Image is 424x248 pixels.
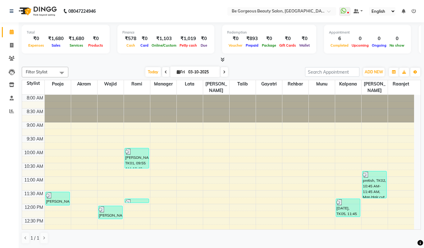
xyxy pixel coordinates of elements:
[365,70,383,74] span: ADD NEW
[282,80,308,88] span: Rehbar
[256,80,282,88] span: Gayatri
[203,80,229,94] span: [PERSON_NAME]
[370,43,388,48] span: Ongoing
[186,67,217,77] input: 2025-10-03
[260,43,278,48] span: Package
[139,43,150,48] span: Card
[25,136,44,142] div: 9:30 AM
[46,192,70,205] div: [PERSON_NAME], TK04, 11:30 AM-12:00 PM, Hair wash Large (₹400)
[329,30,406,35] div: Appointment
[16,2,58,20] img: logo
[329,35,350,42] div: 6
[298,35,311,42] div: ₹0
[50,43,62,48] span: Sales
[260,35,278,42] div: ₹0
[23,149,44,156] div: 10:00 AM
[388,35,406,42] div: 0
[199,43,209,48] span: Due
[178,43,198,48] span: Petty cash
[25,95,44,101] div: 8:00 AM
[227,35,244,42] div: ₹0
[244,35,260,42] div: ₹893
[350,35,370,42] div: 0
[178,35,198,42] div: ₹1,019
[26,69,48,74] span: Filter Stylist
[68,43,85,48] span: Services
[22,80,44,87] div: Stylist
[71,80,97,88] span: Akram
[23,163,44,170] div: 10:30 AM
[370,35,388,42] div: 0
[362,171,387,198] div: pretish, TK02, 10:45 AM-11:45 AM, Man Hair cut ( With Wash) (₹350),[PERSON_NAME] trim (₹200)
[150,80,176,88] span: Manager
[388,80,414,88] span: Raanjet
[27,30,105,35] div: Total
[25,122,44,129] div: 9:00 AM
[278,35,298,42] div: ₹0
[68,2,96,20] b: 08047224946
[309,80,335,88] span: Munu
[305,67,359,77] input: Search Appointment
[227,30,311,35] div: Redemption
[27,43,46,48] span: Expenses
[87,43,105,48] span: Products
[45,80,71,88] span: Pooja
[363,68,385,76] button: ADD NEW
[150,43,178,48] span: Online/Custom
[66,35,87,42] div: ₹1,680
[25,108,44,115] div: 8:30 AM
[125,43,137,48] span: Cash
[335,80,361,88] span: Kalpana
[23,191,44,197] div: 11:30 AM
[227,43,244,48] span: Voucher
[230,80,256,88] span: Talib
[87,35,105,42] div: ₹0
[125,148,149,168] div: [PERSON_NAME], TK01, 09:55 AM-10:40 AM, Eyebrow (₹60),Forehead (₹40),[GEOGRAPHIC_DATA] (₹40),[GEO...
[278,43,298,48] span: Gift Cards
[30,235,39,241] span: 1 / 1
[23,218,44,224] div: 12:30 PM
[122,30,209,35] div: Finance
[362,80,388,94] span: [PERSON_NAME]
[125,199,149,203] div: [PERSON_NAME], TK03, 11:45 AM-11:50 AM, Upper/Lower lip Brazilian (₹70)
[198,35,209,42] div: ₹0
[145,67,161,77] span: Today
[139,35,150,42] div: ₹0
[244,43,260,48] span: Prepaid
[150,35,178,42] div: ₹1,103
[177,80,203,88] span: lata
[124,80,150,88] span: Romi
[23,177,44,183] div: 11:00 AM
[175,70,186,74] span: Fri
[23,204,44,211] div: 12:00 PM
[46,35,66,42] div: ₹1,680
[98,80,124,88] span: Wajid
[122,35,139,42] div: ₹578
[329,43,350,48] span: Completed
[98,206,123,219] div: [PERSON_NAME], TK04, 12:00 PM-12:30 PM, Man Hair cut ( With Wash) (₹350)
[298,43,311,48] span: Wallet
[388,43,406,48] span: No show
[350,43,370,48] span: Upcoming
[336,199,360,217] div: [DATE], TK05, 11:45 AM-12:25 PM, Roll On Half Combo Wax (₹850)
[27,35,46,42] div: ₹0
